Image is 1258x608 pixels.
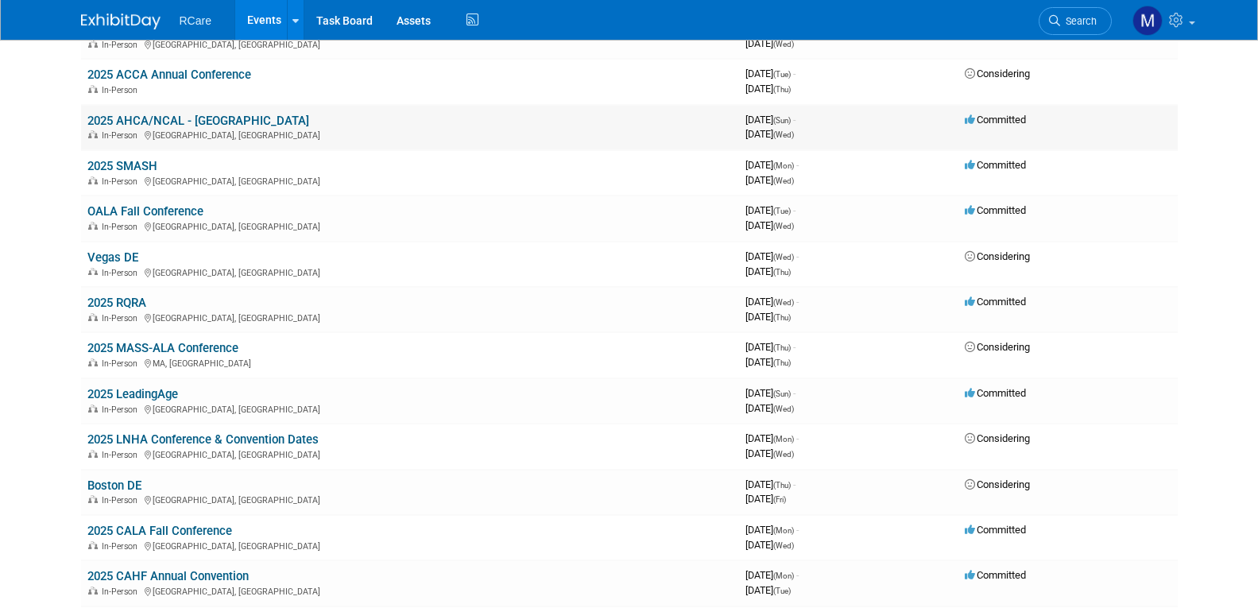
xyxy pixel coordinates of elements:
[745,402,794,414] span: [DATE]
[745,447,794,459] span: [DATE]
[87,37,733,50] div: [GEOGRAPHIC_DATA], [GEOGRAPHIC_DATA]
[745,311,791,323] span: [DATE]
[773,389,791,398] span: (Sun)
[88,313,98,321] img: In-Person Event
[773,343,791,352] span: (Thu)
[965,68,1030,79] span: Considering
[88,40,98,48] img: In-Person Event
[773,495,786,504] span: (Fri)
[102,587,142,597] span: In-Person
[102,130,142,141] span: In-Person
[745,174,794,186] span: [DATE]
[87,524,232,538] a: 2025 CALA Fall Conference
[1039,7,1112,35] a: Search
[773,268,791,277] span: (Thu)
[88,130,98,138] img: In-Person Event
[965,387,1026,399] span: Committed
[87,341,238,355] a: 2025 MASS-ALA Conference
[88,268,98,276] img: In-Person Event
[745,493,786,505] span: [DATE]
[796,524,799,536] span: -
[102,85,142,95] span: In-Person
[965,114,1026,126] span: Committed
[88,541,98,549] img: In-Person Event
[102,313,142,323] span: In-Person
[773,85,791,94] span: (Thu)
[773,481,791,490] span: (Thu)
[745,159,799,171] span: [DATE]
[793,341,795,353] span: -
[81,14,161,29] img: ExhibitDay
[773,207,791,215] span: (Tue)
[745,114,795,126] span: [DATE]
[87,128,733,141] div: [GEOGRAPHIC_DATA], [GEOGRAPHIC_DATA]
[102,358,142,369] span: In-Person
[773,176,794,185] span: (Wed)
[87,493,733,505] div: [GEOGRAPHIC_DATA], [GEOGRAPHIC_DATA]
[745,250,799,262] span: [DATE]
[965,432,1030,444] span: Considering
[102,40,142,50] span: In-Person
[87,569,249,583] a: 2025 CAHF Annual Convention
[745,68,795,79] span: [DATE]
[796,159,799,171] span: -
[773,161,794,170] span: (Mon)
[745,584,791,596] span: [DATE]
[88,358,98,366] img: In-Person Event
[965,478,1030,490] span: Considering
[88,450,98,458] img: In-Person Event
[88,587,98,594] img: In-Person Event
[773,70,791,79] span: (Tue)
[745,387,795,399] span: [DATE]
[773,435,794,443] span: (Mon)
[745,478,795,490] span: [DATE]
[88,176,98,184] img: In-Person Event
[102,222,142,232] span: In-Person
[745,296,799,308] span: [DATE]
[773,313,791,322] span: (Thu)
[87,584,733,597] div: [GEOGRAPHIC_DATA], [GEOGRAPHIC_DATA]
[87,250,138,265] a: Vegas DE
[965,524,1026,536] span: Committed
[102,268,142,278] span: In-Person
[88,495,98,503] img: In-Person Event
[793,478,795,490] span: -
[87,478,141,493] a: Boston DE
[773,526,794,535] span: (Mon)
[87,159,157,173] a: 2025 SMASH
[796,296,799,308] span: -
[102,405,142,415] span: In-Person
[745,356,791,368] span: [DATE]
[1132,6,1163,36] img: maxim kowal
[965,204,1026,216] span: Committed
[87,68,251,82] a: 2025 ACCA Annual Conference
[773,450,794,459] span: (Wed)
[88,222,98,230] img: In-Person Event
[965,341,1030,353] span: Considering
[88,85,98,93] img: In-Person Event
[965,569,1026,581] span: Committed
[793,387,795,399] span: -
[87,432,319,447] a: 2025 LNHA Conference & Convention Dates
[745,37,794,49] span: [DATE]
[773,222,794,230] span: (Wed)
[773,541,794,550] span: (Wed)
[87,296,146,310] a: 2025 RQRA
[965,250,1030,262] span: Considering
[87,402,733,415] div: [GEOGRAPHIC_DATA], [GEOGRAPHIC_DATA]
[965,159,1026,171] span: Committed
[793,68,795,79] span: -
[745,341,795,353] span: [DATE]
[102,495,142,505] span: In-Person
[773,358,791,367] span: (Thu)
[87,387,178,401] a: 2025 LeadingAge
[87,204,203,219] a: OALA Fall Conference
[965,296,1026,308] span: Committed
[773,253,794,261] span: (Wed)
[1060,15,1097,27] span: Search
[88,405,98,412] img: In-Person Event
[796,432,799,444] span: -
[87,311,733,323] div: [GEOGRAPHIC_DATA], [GEOGRAPHIC_DATA]
[745,204,795,216] span: [DATE]
[87,447,733,460] div: [GEOGRAPHIC_DATA], [GEOGRAPHIC_DATA]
